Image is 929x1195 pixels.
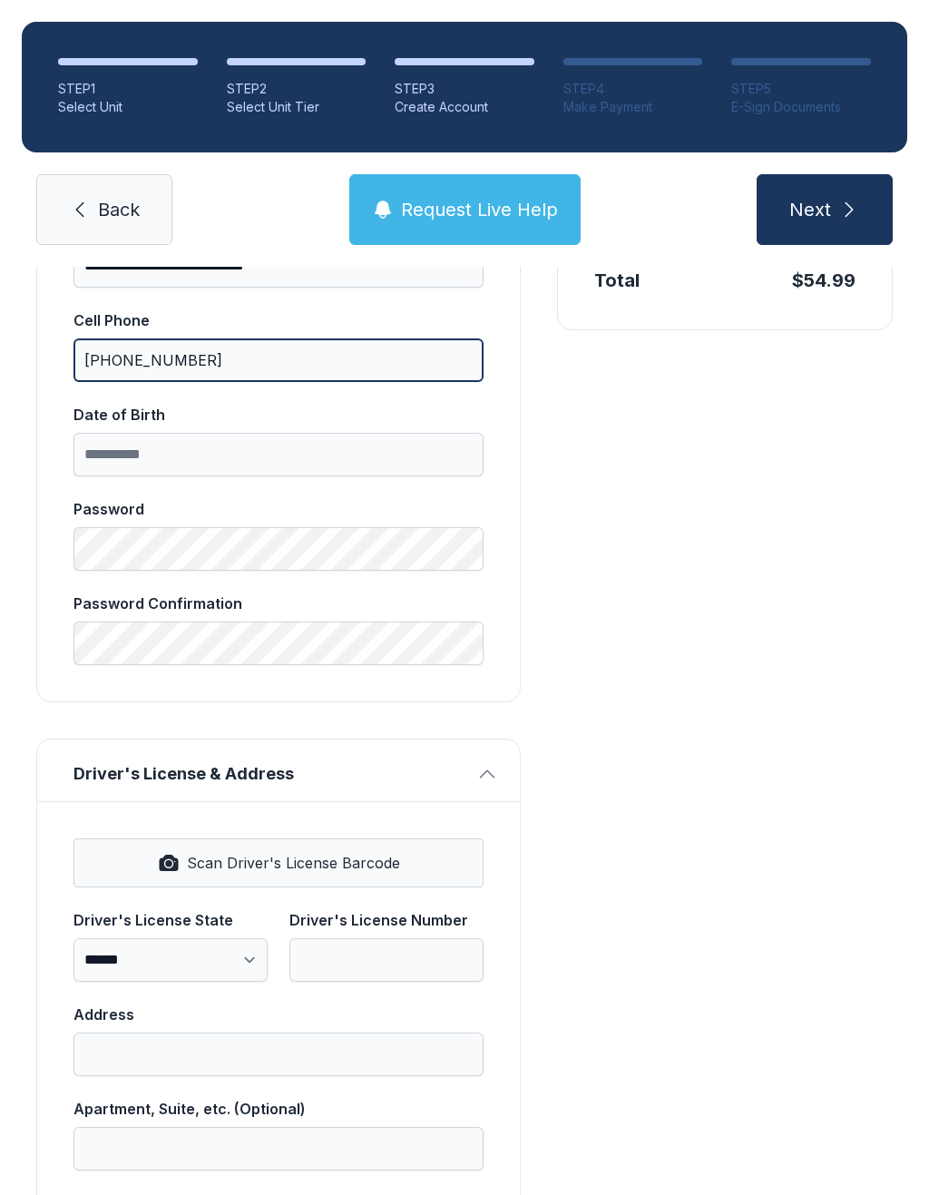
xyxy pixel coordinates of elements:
select: Driver's License State [73,938,268,982]
span: Driver's License & Address [73,761,469,787]
div: Driver's License Number [289,909,484,931]
div: Cell Phone [73,309,484,331]
span: Request Live Help [401,197,558,222]
span: Back [98,197,140,222]
div: Address [73,1004,484,1025]
div: STEP 1 [58,80,198,98]
span: Next [789,197,831,222]
div: Total [594,268,640,293]
input: Address [73,1033,484,1076]
div: Date of Birth [73,404,484,426]
span: Scan Driver's License Barcode [187,852,400,874]
div: E-Sign Documents [731,98,871,116]
input: Password Confirmation [73,622,484,665]
div: $54.99 [792,268,856,293]
div: STEP 5 [731,80,871,98]
input: Date of Birth [73,433,484,476]
div: Password Confirmation [73,593,484,614]
input: Password [73,527,484,571]
input: Apartment, Suite, etc. (Optional) [73,1127,484,1171]
input: Cell Phone [73,338,484,382]
div: Apartment, Suite, etc. (Optional) [73,1098,484,1120]
div: Password [73,498,484,520]
button: Driver's License & Address [37,740,520,801]
div: Create Account [395,98,534,116]
div: Driver's License State [73,909,268,931]
div: STEP 2 [227,80,367,98]
div: STEP 4 [563,80,703,98]
div: Select Unit Tier [227,98,367,116]
input: Driver's License Number [289,938,484,982]
div: STEP 3 [395,80,534,98]
div: Select Unit [58,98,198,116]
div: Make Payment [563,98,703,116]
